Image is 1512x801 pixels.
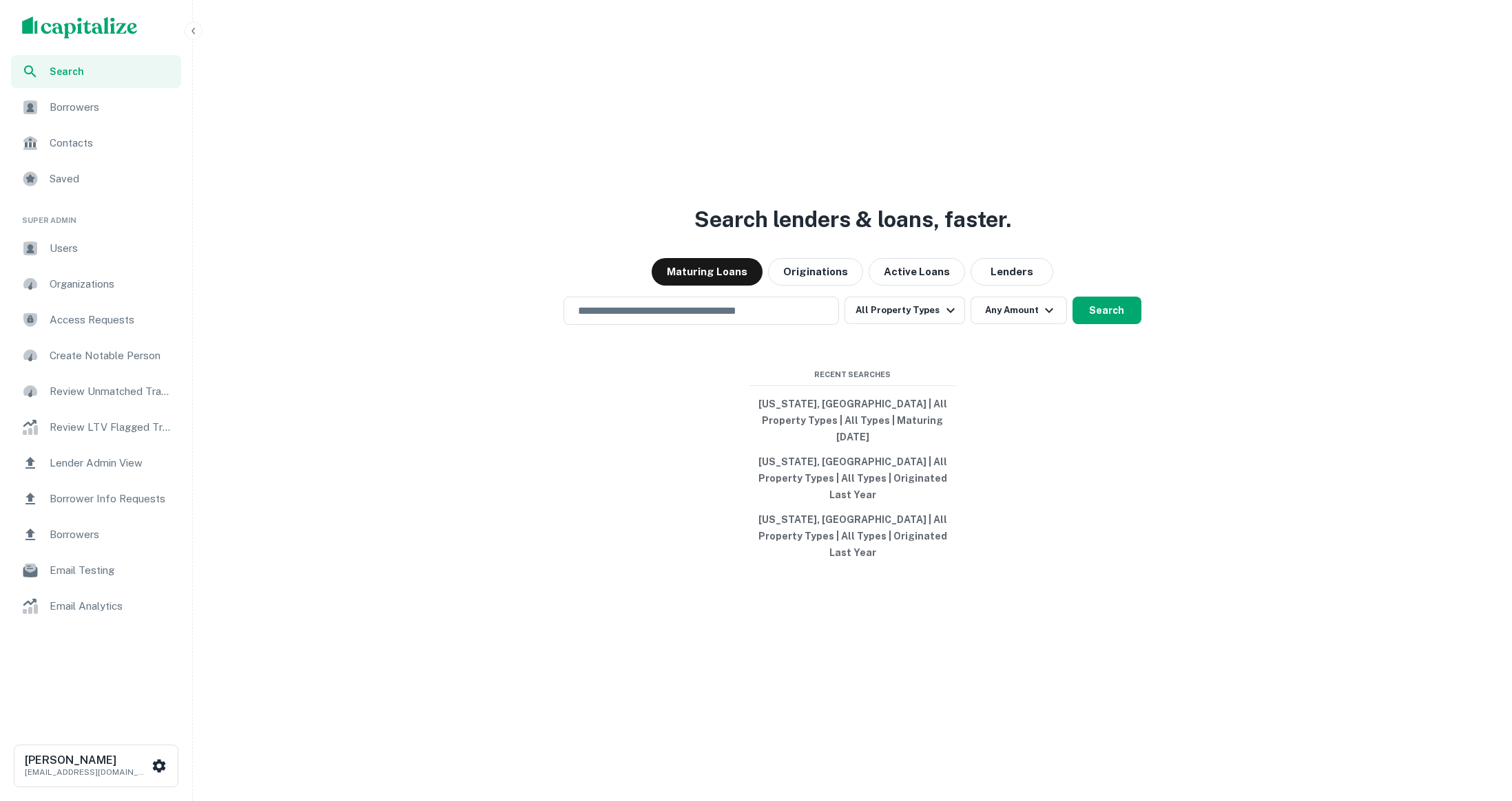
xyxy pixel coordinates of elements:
span: Borrowers [50,99,173,116]
a: Contacts [11,127,181,160]
button: [US_STATE], [GEOGRAPHIC_DATA] | All Property Types | All Types | Originated Last Year [749,449,956,507]
span: Email Analytics [50,598,173,615]
a: Borrowers [11,518,181,551]
span: Lender Admin View [50,455,173,471]
button: Active Loans [869,258,965,286]
h3: Search lenders & loans, faster. [694,203,1011,236]
span: Borrowers [50,526,173,543]
a: Saved [11,162,181,195]
a: Create Notable Person [11,339,181,372]
span: Saved [50,171,173,187]
span: Create Notable Person [50,348,173,364]
a: Access Requests [11,303,181,337]
span: Contacts [50,135,173,151]
h6: [PERSON_NAME] [25,755,149,766]
span: Review LTV Flagged Transactions [50,419,173,436]
img: capitalize-logo.png [22,17,138,39]
span: Email Testing [50,562,173,579]
button: Originations [768,258,863,286]
button: [US_STATE], [GEOGRAPHIC_DATA] | All Property Types | All Types | Maturing [DATE] [749,392,956,449]
span: Users [50,240,173,257]
button: [PERSON_NAME][EMAIL_ADDRESS][DOMAIN_NAME] [14,745,178,787]
li: Super Admin [11,198,181,232]
span: Access Requests [50,312,173,328]
button: All Property Types [845,297,964,324]
a: Borrower Info Requests [11,482,181,515]
a: Users [11,232,181,265]
span: Organizations [50,276,173,292]
a: Email Analytics [11,590,181,623]
button: Lenders [971,258,1053,286]
a: Borrowers [11,91,181,124]
button: Maturing Loans [652,258,763,286]
button: [US_STATE], [GEOGRAPHIC_DATA] | All Property Types | All Types | Originated Last Year [749,507,956,565]
a: Organizations [11,268,181,301]
a: Search [11,55,181,88]
a: Review LTV Flagged Transactions [11,411,181,444]
p: [EMAIL_ADDRESS][DOMAIN_NAME] [25,766,149,778]
span: Recent Searches [749,369,956,381]
button: Any Amount [971,297,1067,324]
a: Review Unmatched Transactions [11,375,181,408]
span: Search [50,64,173,79]
a: Lender Admin View [11,447,181,480]
span: Borrower Info Requests [50,491,173,507]
a: Email Testing [11,554,181,587]
button: Search [1073,297,1141,324]
span: Review Unmatched Transactions [50,383,173,400]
